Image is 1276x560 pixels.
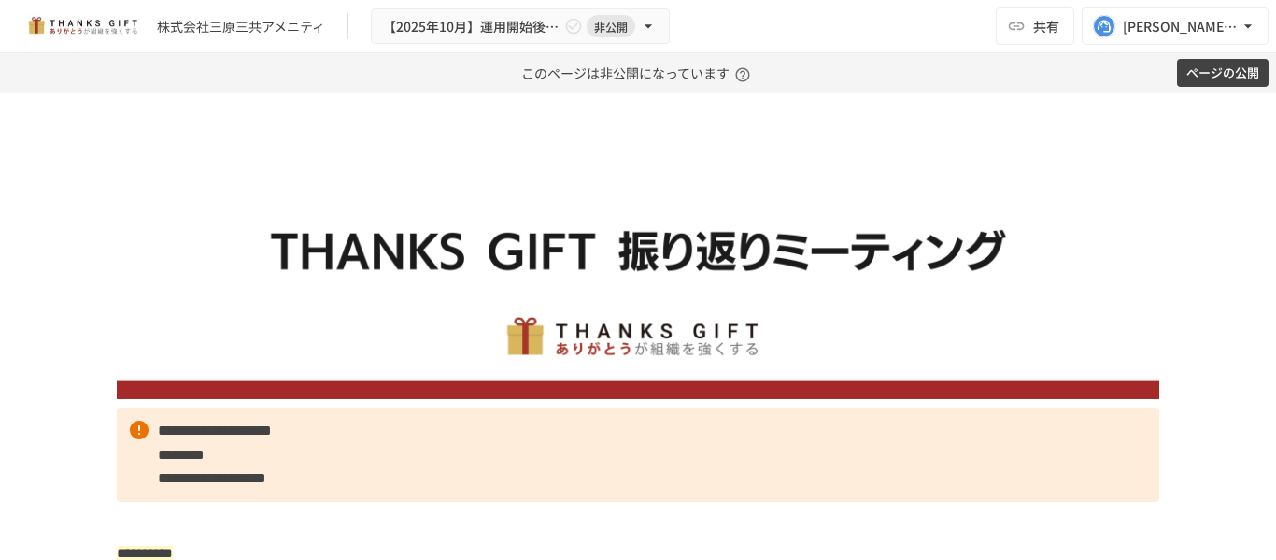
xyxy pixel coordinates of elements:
p: このページは非公開になっています [521,53,756,93]
button: 共有 [996,7,1074,45]
img: ywjCEzGaDRs6RHkpXm6202453qKEghjSpJ0uwcQsaCz [117,138,1159,399]
span: 【2025年10月】運用開始後振り返りミーティング [383,15,560,38]
button: [PERSON_NAME][EMAIL_ADDRESS][DOMAIN_NAME] [1082,7,1269,45]
img: mMP1OxWUAhQbsRWCurg7vIHe5HqDpP7qZo7fRoNLXQh [22,11,142,41]
span: 非公開 [587,17,635,36]
span: 共有 [1033,16,1059,36]
div: [PERSON_NAME][EMAIL_ADDRESS][DOMAIN_NAME] [1123,15,1239,38]
div: 株式会社三原三共アメニティ [157,17,325,36]
button: 【2025年10月】運用開始後振り返りミーティング非公開 [371,8,670,45]
button: ページの公開 [1177,59,1269,88]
